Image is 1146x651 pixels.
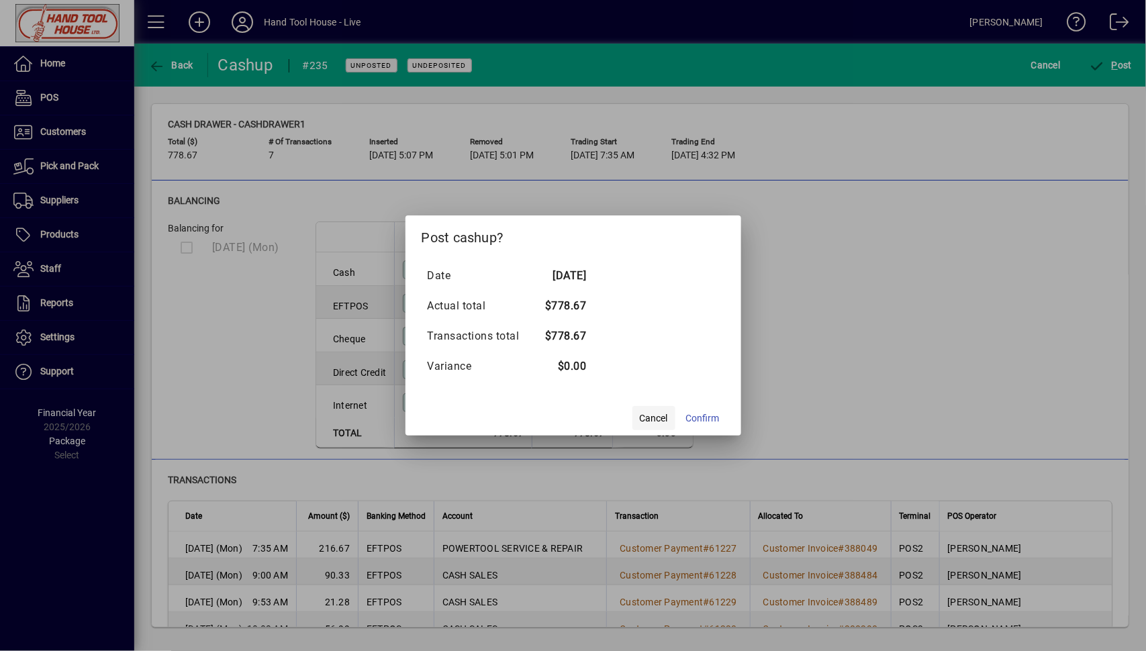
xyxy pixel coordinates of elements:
span: Confirm [686,411,720,425]
td: [DATE] [533,260,587,291]
h2: Post cashup? [405,215,741,254]
td: Variance [427,351,533,381]
td: Transactions total [427,321,533,351]
td: Date [427,260,533,291]
td: Actual total [427,291,533,321]
td: $778.67 [533,291,587,321]
button: Cancel [632,406,675,430]
td: $778.67 [533,321,587,351]
button: Confirm [681,406,725,430]
span: Cancel [640,411,668,425]
td: $0.00 [533,351,587,381]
